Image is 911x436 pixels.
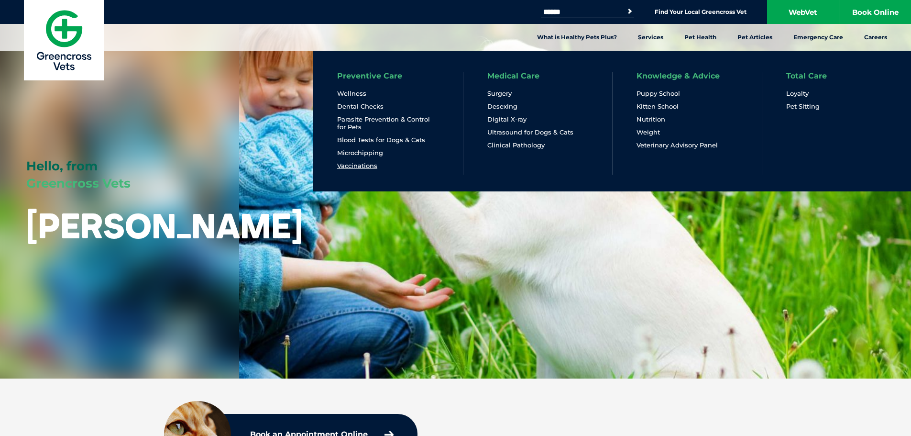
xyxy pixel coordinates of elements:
[26,207,303,245] h1: [PERSON_NAME]
[637,128,660,136] a: Weight
[783,24,854,51] a: Emergency Care
[337,89,366,98] a: Wellness
[487,115,527,123] a: Digital X-ray
[637,115,665,123] a: Nutrition
[487,72,539,80] a: Medical Care
[786,102,820,111] a: Pet Sitting
[627,24,674,51] a: Services
[527,24,627,51] a: What is Healthy Pets Plus?
[854,24,898,51] a: Careers
[625,7,635,16] button: Search
[727,24,783,51] a: Pet Articles
[26,176,131,191] span: Greencross Vets
[337,72,402,80] a: Preventive Care
[337,102,384,111] a: Dental Checks
[337,149,383,157] a: Microchipping
[487,128,573,136] a: Ultrasound for Dogs & Cats
[637,89,680,98] a: Puppy School
[655,8,746,16] a: Find Your Local Greencross Vet
[674,24,727,51] a: Pet Health
[786,72,827,80] a: Total Care
[487,89,512,98] a: Surgery
[487,141,545,149] a: Clinical Pathology
[637,141,718,149] a: Veterinary Advisory Panel
[337,115,439,131] a: Parasite Prevention & Control for Pets
[786,89,809,98] a: Loyalty
[337,162,377,170] a: Vaccinations
[337,136,425,144] a: Blood Tests for Dogs & Cats
[637,72,720,80] a: Knowledge & Advice
[487,102,517,111] a: Desexing
[637,102,679,111] a: Kitten School
[26,158,98,174] span: Hello, from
